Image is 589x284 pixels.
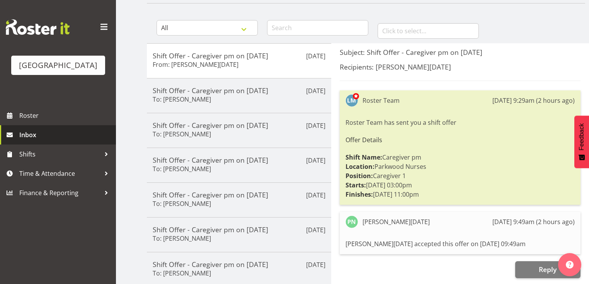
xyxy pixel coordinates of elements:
[19,148,100,160] span: Shifts
[153,260,325,269] h5: Shift Offer - Caregiver pm on [DATE]
[566,261,574,269] img: help-xxl-2.png
[340,48,580,56] h5: Subject: Shift Offer - Caregiver pm on [DATE]
[346,237,575,250] div: [PERSON_NAME][DATE] accepted this offer on [DATE] 09:49am
[515,261,580,278] button: Reply
[346,216,358,228] img: penny-navidad674.jpg
[153,95,211,103] h6: To: [PERSON_NAME]
[153,61,238,68] h6: From: [PERSON_NAME][DATE]
[346,181,366,189] strong: Starts:
[19,110,112,121] span: Roster
[153,121,325,129] h5: Shift Offer - Caregiver pm on [DATE]
[346,190,373,199] strong: Finishes:
[153,51,325,60] h5: Shift Offer - Caregiver pm on [DATE]
[578,123,585,150] span: Feedback
[153,225,325,234] h5: Shift Offer - Caregiver pm on [DATE]
[346,162,375,171] strong: Location:
[306,260,325,269] p: [DATE]
[346,94,358,107] img: lesley-mckenzie127.jpg
[539,265,557,274] span: Reply
[306,190,325,200] p: [DATE]
[346,136,575,143] h6: Offer Details
[574,116,589,168] button: Feedback - Show survey
[492,217,575,226] div: [DATE] 9:49am (2 hours ago)
[346,172,373,180] strong: Position:
[19,187,100,199] span: Finance & Reporting
[340,63,580,71] h5: Recipients: [PERSON_NAME][DATE]
[153,269,211,277] h6: To: [PERSON_NAME]
[153,156,325,164] h5: Shift Offer - Caregiver pm on [DATE]
[306,51,325,61] p: [DATE]
[306,156,325,165] p: [DATE]
[19,60,97,71] div: [GEOGRAPHIC_DATA]
[153,200,211,207] h6: To: [PERSON_NAME]
[267,20,368,36] input: Search
[19,168,100,179] span: Time & Attendance
[363,96,400,105] div: Roster Team
[153,235,211,242] h6: To: [PERSON_NAME]
[346,153,382,162] strong: Shift Name:
[153,165,211,173] h6: To: [PERSON_NAME]
[153,190,325,199] h5: Shift Offer - Caregiver pm on [DATE]
[153,130,211,138] h6: To: [PERSON_NAME]
[306,225,325,235] p: [DATE]
[306,121,325,130] p: [DATE]
[492,96,575,105] div: [DATE] 9:29am (2 hours ago)
[363,217,430,226] div: [PERSON_NAME][DATE]
[6,19,70,35] img: Rosterit website logo
[19,129,112,141] span: Inbox
[378,23,479,39] input: Click to select...
[153,86,325,95] h5: Shift Offer - Caregiver pm on [DATE]
[306,86,325,95] p: [DATE]
[346,116,575,201] div: Roster Team has sent you a shift offer Caregiver pm Parkwood Nurses Caregiver 1 [DATE] 03:00pm [D...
